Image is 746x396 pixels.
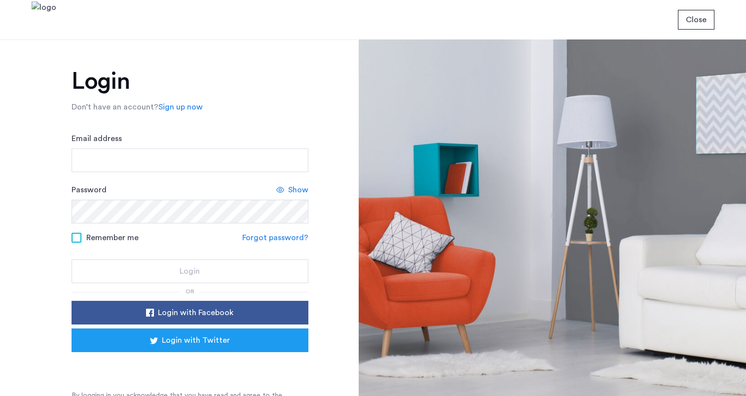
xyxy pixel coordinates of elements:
[72,259,308,283] button: button
[180,265,200,277] span: Login
[678,10,714,30] button: button
[242,232,308,244] a: Forgot password?
[72,184,107,196] label: Password
[162,334,230,346] span: Login with Twitter
[288,184,308,196] span: Show
[72,70,308,93] h1: Login
[158,307,233,319] span: Login with Facebook
[186,288,194,294] span: or
[72,103,158,111] span: Don’t have an account?
[86,232,139,244] span: Remember me
[72,301,308,324] button: button
[72,133,122,144] label: Email address
[686,14,707,26] span: Close
[72,328,308,352] button: button
[158,101,203,113] a: Sign up now
[32,1,56,38] img: logo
